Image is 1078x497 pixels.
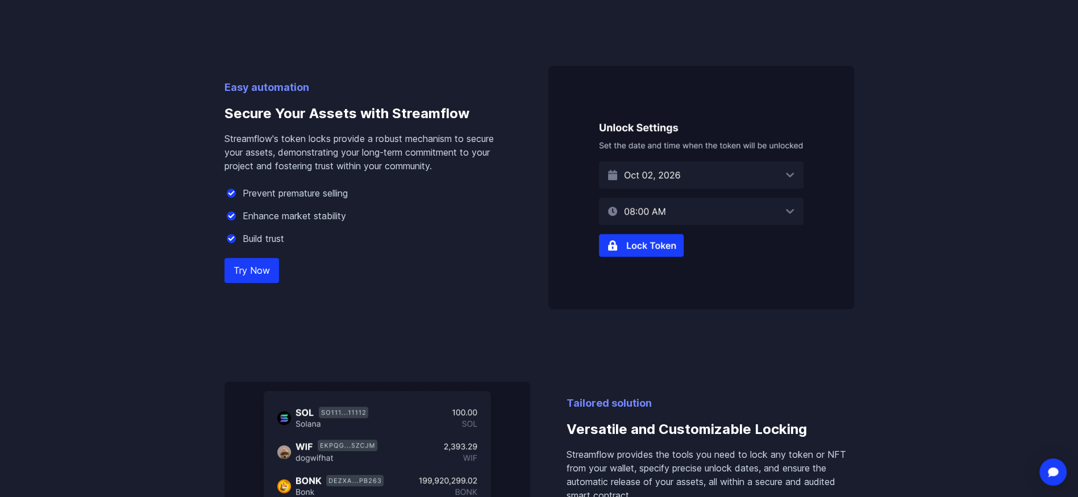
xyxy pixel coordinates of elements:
[567,411,854,448] h3: Versatile and Customizable Locking
[567,395,854,411] p: Tailored solution
[243,186,348,200] p: Prevent premature selling
[224,258,279,283] a: Try Now
[224,132,512,173] p: Streamflow's token locks provide a robust mechanism to secure your assets, demonstrating your lon...
[243,209,346,223] p: Enhance market stability
[1039,458,1067,486] div: Open Intercom Messenger
[224,80,512,95] p: Easy automation
[243,232,284,245] p: Build trust
[548,66,854,309] img: Secure Your Assets with Streamflow
[224,95,512,132] h3: Secure Your Assets with Streamflow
